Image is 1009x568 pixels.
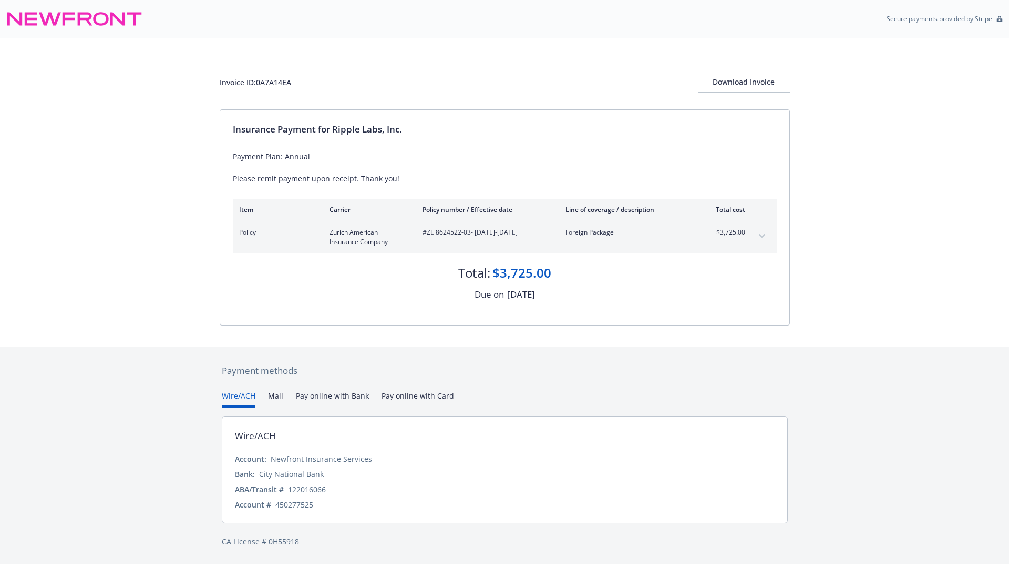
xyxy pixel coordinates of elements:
div: Account: [235,453,266,464]
div: Wire/ACH [235,429,276,443]
div: Line of coverage / description [565,205,689,214]
span: Foreign Package [565,228,689,237]
div: 450277525 [275,499,313,510]
div: Policy number / Effective date [423,205,549,214]
button: Mail [268,390,283,408]
span: Policy [239,228,313,237]
div: Bank: [235,469,255,480]
div: Total cost [706,205,745,214]
button: Download Invoice [698,72,790,93]
div: $3,725.00 [492,264,551,282]
div: ABA/Transit # [235,484,284,495]
p: Secure payments provided by Stripe [887,14,992,23]
button: Pay online with Card [382,390,454,408]
div: [DATE] [507,288,535,301]
div: City National Bank [259,469,324,480]
div: CA License # 0H55918 [222,536,788,547]
button: expand content [754,228,770,245]
div: Carrier [330,205,406,214]
span: Zurich American Insurance Company [330,228,406,247]
div: Download Invoice [698,72,790,92]
div: 122016066 [288,484,326,495]
div: Payment methods [222,364,788,378]
div: Total: [458,264,490,282]
div: Item [239,205,313,214]
button: Pay online with Bank [296,390,369,408]
div: Invoice ID: 0A7A14EA [220,77,291,88]
button: Wire/ACH [222,390,255,408]
div: Insurance Payment for Ripple Labs, Inc. [233,123,777,136]
div: Payment Plan: Annual Please remit payment upon receipt. Thank you! [233,151,777,184]
span: #ZE 8624522-03 - [DATE]-[DATE] [423,228,549,237]
div: Newfront Insurance Services [271,453,372,464]
span: $3,725.00 [706,228,745,237]
div: PolicyZurich American Insurance Company#ZE 8624522-03- [DATE]-[DATE]Foreign Package$3,725.00expan... [233,221,777,253]
div: Due on [475,288,504,301]
div: Account # [235,499,271,510]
